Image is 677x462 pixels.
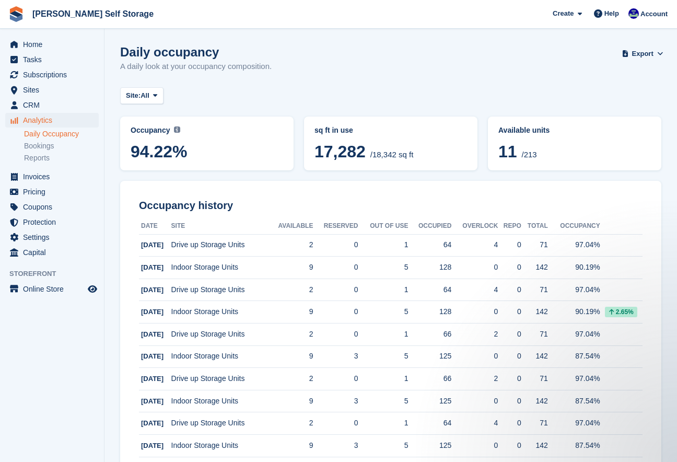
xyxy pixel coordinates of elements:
td: 71 [521,234,548,257]
a: menu [5,52,99,67]
span: Sites [23,83,86,97]
th: Repo [498,218,521,235]
span: 17,282 [314,142,366,161]
td: 9 [267,435,313,457]
td: 9 [267,257,313,279]
div: 64 [408,418,452,429]
td: 90.19% [548,301,600,324]
div: 125 [408,440,452,451]
div: 128 [408,306,452,317]
div: 0 [498,373,521,384]
th: Total [521,218,548,235]
div: 0 [498,351,521,362]
td: Indoor Storage Units [171,301,267,324]
td: 2 [267,279,313,301]
div: 128 [408,262,452,273]
td: 0 [313,324,358,346]
div: 4 [451,284,498,295]
div: 0 [498,262,521,273]
td: Drive up Storage Units [171,234,267,257]
td: 1 [358,324,408,346]
abbr: Current percentage of sq ft occupied [131,125,283,136]
a: [PERSON_NAME] Self Storage [28,5,158,22]
a: menu [5,200,99,214]
span: [DATE] [141,419,164,427]
div: 0 [498,306,521,317]
td: 71 [521,412,548,435]
td: 2 [267,412,313,435]
span: Pricing [23,184,86,199]
td: 87.54% [548,390,600,412]
td: 90.19% [548,257,600,279]
td: Drive up Storage Units [171,368,267,390]
span: Create [553,8,574,19]
span: [DATE] [141,286,164,294]
span: Capital [23,245,86,260]
span: Help [604,8,619,19]
td: Indoor Storage Units [171,390,267,412]
td: 5 [358,390,408,412]
td: 87.54% [548,345,600,368]
td: 9 [267,301,313,324]
td: Indoor Storage Units [171,257,267,279]
div: 64 [408,239,452,250]
td: Drive up Storage Units [171,279,267,301]
td: 0 [313,412,358,435]
a: menu [5,98,99,112]
td: 97.04% [548,368,600,390]
div: 2.65% [605,307,637,317]
span: /18,342 sq ft [370,150,414,159]
span: Coupons [23,200,86,214]
td: 9 [267,390,313,412]
span: Settings [23,230,86,245]
span: [DATE] [141,375,164,383]
td: 0 [313,301,358,324]
div: 0 [498,284,521,295]
div: 0 [498,239,521,250]
div: 2 [451,373,498,384]
div: 0 [498,329,521,340]
th: Site [171,218,267,235]
a: menu [5,169,99,184]
div: 4 [451,239,498,250]
th: Date [139,218,171,235]
a: menu [5,230,99,245]
span: [DATE] [141,263,164,271]
button: Site: All [120,87,164,105]
div: 125 [408,351,452,362]
span: Storefront [9,269,104,279]
a: Reports [24,153,99,163]
a: Daily Occupancy [24,129,99,139]
a: menu [5,83,99,97]
span: [DATE] [141,330,164,338]
a: menu [5,282,99,296]
span: Online Store [23,282,86,296]
div: 0 [451,306,498,317]
td: 5 [358,301,408,324]
a: menu [5,113,99,128]
a: Bookings [24,141,99,151]
th: Out of Use [358,218,408,235]
td: 142 [521,435,548,457]
th: Overlock [451,218,498,235]
td: Drive up Storage Units [171,412,267,435]
span: [DATE] [141,352,164,360]
td: 97.04% [548,234,600,257]
div: 2 [451,329,498,340]
abbr: Current percentage of units occupied or overlocked [498,125,651,136]
span: Subscriptions [23,67,86,82]
td: 142 [521,257,548,279]
td: 3 [313,390,358,412]
a: menu [5,67,99,82]
h1: Daily occupancy [120,45,272,59]
span: 11 [498,142,517,161]
td: 142 [521,301,548,324]
td: 0 [313,234,358,257]
div: 0 [498,396,521,407]
td: 87.54% [548,435,600,457]
span: Available units [498,126,550,134]
td: Drive up Storage Units [171,324,267,346]
td: 142 [521,390,548,412]
div: 0 [498,440,521,451]
td: 3 [313,435,358,457]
